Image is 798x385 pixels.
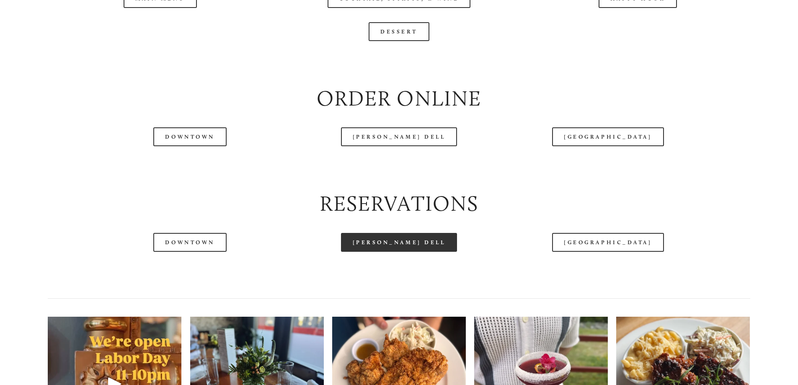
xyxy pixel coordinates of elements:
[552,127,664,146] a: [GEOGRAPHIC_DATA]
[341,127,457,146] a: [PERSON_NAME] Dell
[552,233,664,252] a: [GEOGRAPHIC_DATA]
[48,189,750,219] h2: Reservations
[341,233,457,252] a: [PERSON_NAME] Dell
[153,233,226,252] a: Downtown
[48,84,750,114] h2: Order Online
[153,127,226,146] a: Downtown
